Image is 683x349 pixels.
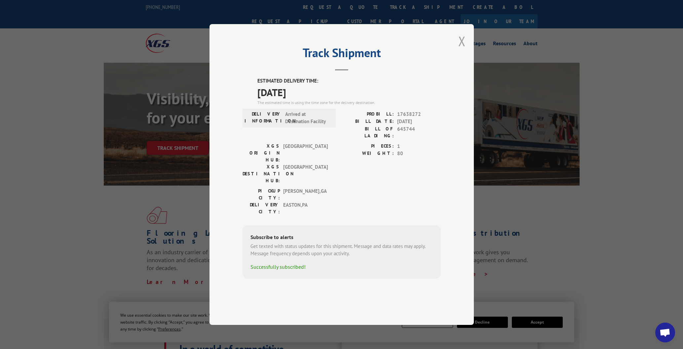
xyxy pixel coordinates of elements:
[283,163,328,184] span: [GEOGRAPHIC_DATA]
[458,32,466,50] button: Close modal
[397,143,441,150] span: 1
[342,118,394,125] label: BILL DATE:
[342,150,394,157] label: WEIGHT:
[397,111,441,118] span: 17638272
[250,233,433,243] div: Subscribe to alerts
[342,125,394,139] label: BILL OF LADING:
[397,150,441,157] span: 80
[655,323,675,342] div: Open chat
[397,125,441,139] span: 645744
[257,85,441,100] span: [DATE]
[250,263,433,271] div: Successfully subscribed!
[243,188,280,201] label: PICKUP CITY:
[245,111,282,125] label: DELIVERY INFORMATION:
[342,143,394,150] label: PIECES:
[283,201,328,215] span: EASTON , PA
[283,188,328,201] span: [PERSON_NAME] , GA
[243,143,280,163] label: XGS ORIGIN HUB:
[342,111,394,118] label: PROBILL:
[243,201,280,215] label: DELIVERY CITY:
[243,48,441,61] h2: Track Shipment
[250,243,433,258] div: Get texted with status updates for this shipment. Message and data rates may apply. Message frequ...
[243,163,280,184] label: XGS DESTINATION HUB:
[257,77,441,85] label: ESTIMATED DELIVERY TIME:
[257,100,441,106] div: The estimated time is using the time zone for the delivery destination.
[397,118,441,125] span: [DATE]
[283,143,328,163] span: [GEOGRAPHIC_DATA]
[285,111,330,125] span: Arrived at Destination Facility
